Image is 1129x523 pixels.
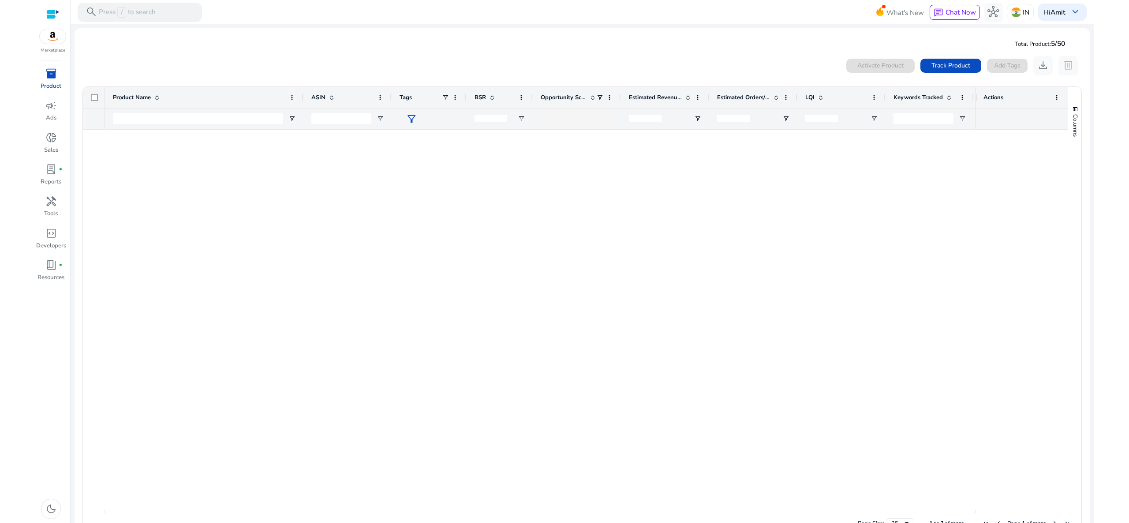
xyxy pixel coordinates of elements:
[934,8,943,18] span: chat
[288,115,295,122] button: Open Filter Menu
[893,93,943,101] span: Keywords Tracked
[1050,7,1065,17] b: Amit
[1023,4,1029,20] p: IN
[40,29,66,44] img: amazon.svg
[37,273,64,282] p: Resources
[41,178,61,187] p: Reports
[45,196,57,207] span: handyman
[987,6,999,18] span: hub
[36,242,66,250] p: Developers
[113,93,151,101] span: Product Name
[400,93,412,101] span: Tags
[541,93,587,101] span: Opportunity Score
[983,93,1003,101] span: Actions
[1011,7,1021,17] img: in.svg
[893,113,953,124] input: Keywords Tracked Filter Input
[99,7,156,18] p: Press to search
[44,209,58,218] p: Tools
[45,259,57,271] span: book_4
[518,115,525,122] button: Open Filter Menu
[717,93,770,101] span: Estimated Orders/Day
[1071,114,1079,137] span: Columns
[117,7,126,18] span: /
[45,164,57,175] span: lab_profile
[475,93,486,101] span: BSR
[959,115,966,122] button: Open Filter Menu
[45,228,57,239] span: code_blocks
[41,82,61,91] p: Product
[41,47,65,54] p: Marketplace
[1069,6,1081,18] span: keyboard_arrow_down
[946,7,976,17] span: Chat Now
[1051,39,1065,48] span: 5/50
[1037,60,1049,71] span: download
[45,503,57,515] span: dark_mode
[113,113,283,124] input: Product Name Filter Input
[694,115,701,122] button: Open Filter Menu
[59,263,63,267] span: fiber_manual_record
[1015,40,1051,48] span: Total Product:
[931,61,970,70] span: Track Product
[406,113,417,125] span: filter_alt
[311,93,325,101] span: ASIN
[44,146,58,155] p: Sales
[629,93,682,101] span: Estimated Revenue/Day
[1043,9,1065,15] p: Hi
[46,114,56,123] p: Ads
[782,115,789,122] button: Open Filter Menu
[45,68,57,79] span: inventory_2
[886,5,924,20] span: What's New
[871,115,878,122] button: Open Filter Menu
[805,93,815,101] span: LQI
[45,132,57,143] span: donut_small
[59,168,63,172] span: fiber_manual_record
[377,115,384,122] button: Open Filter Menu
[45,100,57,112] span: campaign
[311,113,371,124] input: ASIN Filter Input
[86,6,97,18] span: search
